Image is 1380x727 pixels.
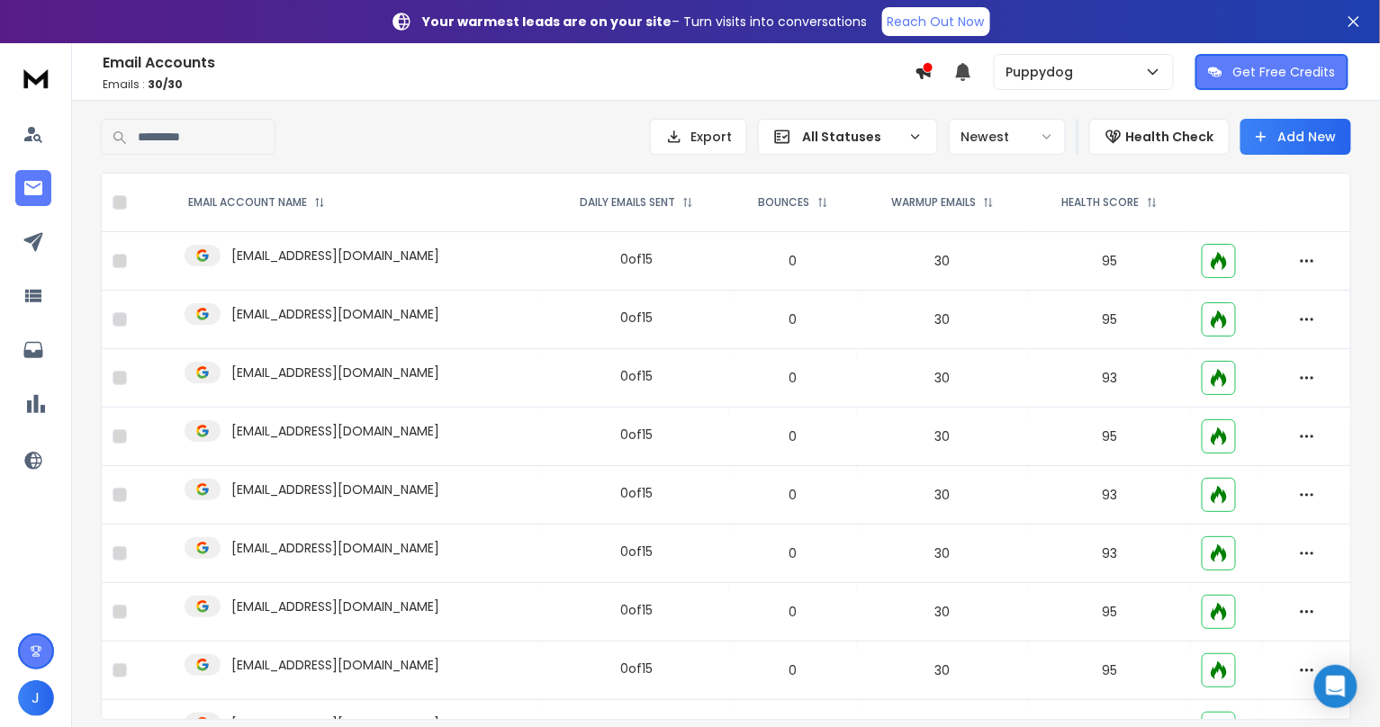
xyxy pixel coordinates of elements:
td: 95 [1029,232,1191,291]
td: 30 [857,583,1028,642]
p: [EMAIL_ADDRESS][DOMAIN_NAME] [231,656,439,674]
p: [EMAIL_ADDRESS][DOMAIN_NAME] [231,247,439,265]
td: 30 [857,525,1028,583]
p: 0 [740,252,846,270]
td: 95 [1029,408,1191,466]
td: 30 [857,466,1028,525]
div: 0 of 15 [620,309,653,327]
p: [EMAIL_ADDRESS][DOMAIN_NAME] [231,305,439,323]
p: Emails : [103,77,915,92]
button: Get Free Credits [1195,54,1348,90]
button: Export [650,119,747,155]
p: [EMAIL_ADDRESS][DOMAIN_NAME] [231,363,439,381]
div: 0 of 15 [620,250,653,268]
button: J [18,680,54,716]
p: [EMAIL_ADDRESS][DOMAIN_NAME] [231,422,439,440]
td: 30 [857,408,1028,466]
p: HEALTH SCORE [1062,195,1140,210]
td: 95 [1029,642,1191,700]
p: Get Free Credits [1233,63,1336,81]
td: 95 [1029,291,1191,349]
p: [EMAIL_ADDRESS][DOMAIN_NAME] [231,597,439,615]
td: 93 [1029,466,1191,525]
p: – Turn visits into conversations [423,13,868,31]
img: logo [18,61,54,94]
div: 0 of 15 [620,367,653,385]
div: 0 of 15 [620,484,653,502]
p: WARMUP EMAILS [891,195,976,210]
div: 0 of 15 [620,660,653,678]
div: EMAIL ACCOUNT NAME [188,195,325,210]
button: Newest [949,119,1066,155]
p: 0 [740,427,846,445]
td: 30 [857,349,1028,408]
p: 0 [740,544,846,562]
td: 30 [857,291,1028,349]
p: BOUNCES [759,195,810,210]
span: 30 / 30 [148,76,183,92]
p: All Statuses [802,128,901,146]
td: 93 [1029,525,1191,583]
strong: Your warmest leads are on your site [423,13,672,31]
p: 0 [740,661,846,679]
p: 0 [740,369,846,387]
p: 0 [740,486,846,504]
p: Health Check [1126,128,1214,146]
p: [EMAIL_ADDRESS][DOMAIN_NAME] [231,539,439,557]
div: Open Intercom Messenger [1314,665,1357,708]
p: Puppydog [1006,63,1080,81]
a: Reach Out Now [882,7,990,36]
p: [EMAIL_ADDRESS][DOMAIN_NAME] [231,480,439,498]
h1: Email Accounts [103,52,915,74]
p: 0 [740,603,846,621]
td: 95 [1029,583,1191,642]
button: Health Check [1089,119,1230,155]
p: Reach Out Now [888,13,985,31]
div: 0 of 15 [620,426,653,444]
td: 93 [1029,349,1191,408]
td: 30 [857,642,1028,700]
td: 30 [857,232,1028,291]
div: 0 of 15 [620,601,653,619]
p: 0 [740,310,846,328]
div: 0 of 15 [620,543,653,561]
p: DAILY EMAILS SENT [580,195,675,210]
button: Add New [1240,119,1351,155]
